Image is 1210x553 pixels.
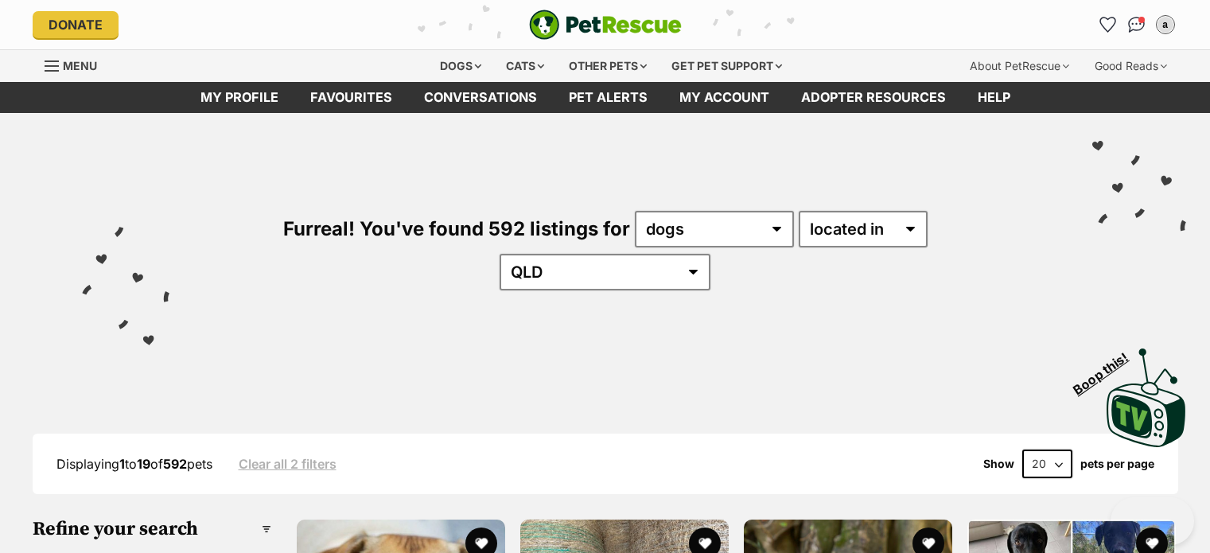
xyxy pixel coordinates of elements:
span: Furreal! You've found 592 listings for [283,217,630,240]
iframe: Help Scout Beacon - Open [1111,497,1194,545]
a: Conversations [1124,12,1150,37]
a: My profile [185,82,294,113]
ul: Account quick links [1095,12,1178,37]
a: Donate [33,11,119,38]
a: Pet alerts [553,82,663,113]
div: a [1157,17,1173,33]
a: Adopter resources [785,82,962,113]
a: Clear all 2 filters [239,457,337,471]
img: chat-41dd97257d64d25036548639549fe6c8038ab92f7586957e7f3b1b290dea8141.svg [1128,17,1145,33]
span: Displaying to of pets [56,456,212,472]
a: My account [663,82,785,113]
span: Show [983,458,1014,470]
a: Favourites [294,82,408,113]
strong: 1 [119,456,125,472]
div: About PetRescue [959,50,1080,82]
a: Favourites [1095,12,1121,37]
img: PetRescue TV logo [1107,349,1186,447]
img: logo-e224e6f780fb5917bec1dbf3a21bbac754714ae5b6737aabdf751b685950b380.svg [529,10,682,40]
strong: 592 [163,456,187,472]
a: PetRescue [529,10,682,40]
span: Boop this! [1071,340,1144,397]
span: Menu [63,59,97,72]
strong: 19 [137,456,150,472]
div: Dogs [429,50,492,82]
div: Get pet support [660,50,793,82]
label: pets per page [1080,458,1154,470]
div: Cats [495,50,555,82]
div: Other pets [558,50,658,82]
h3: Refine your search [33,518,271,540]
a: Boop this! [1107,334,1186,450]
button: My account [1153,12,1178,37]
a: Help [962,82,1026,113]
a: Menu [45,50,108,79]
a: conversations [408,82,553,113]
div: Good Reads [1084,50,1178,82]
